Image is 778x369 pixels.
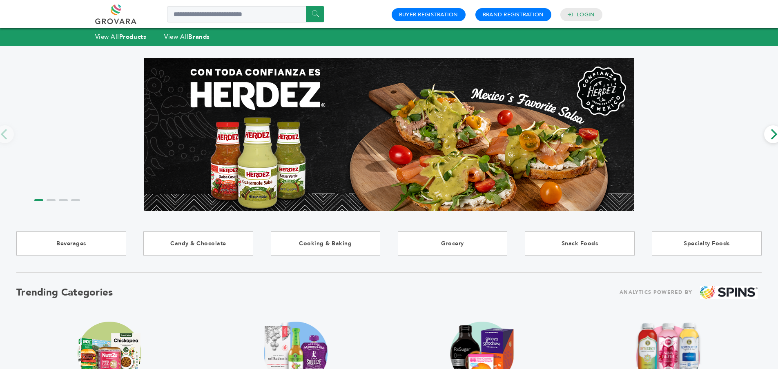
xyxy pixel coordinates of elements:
[71,199,80,201] li: Page dot 4
[59,199,68,201] li: Page dot 3
[271,231,381,256] a: Cooking & Baking
[525,231,635,256] a: Snack Foods
[143,231,253,256] a: Candy & Chocolate
[399,11,458,18] a: Buyer Registration
[47,199,56,201] li: Page dot 2
[16,231,126,256] a: Beverages
[652,231,762,256] a: Specialty Foods
[188,33,210,41] strong: Brands
[577,11,595,18] a: Login
[144,58,634,211] img: Marketplace Top Banner 1
[16,286,113,299] h2: Trending Categories
[164,33,210,41] a: View AllBrands
[398,231,508,256] a: Grocery
[620,287,692,298] span: ANALYTICS POWERED BY
[483,11,544,18] a: Brand Registration
[167,6,324,22] input: Search a product or brand...
[119,33,146,41] strong: Products
[34,199,43,201] li: Page dot 1
[700,286,758,299] img: spins.png
[95,33,147,41] a: View AllProducts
